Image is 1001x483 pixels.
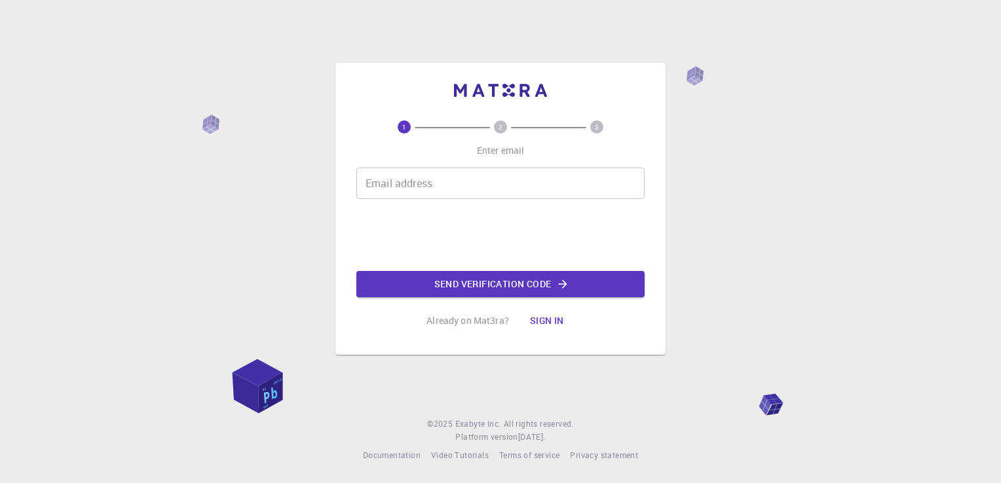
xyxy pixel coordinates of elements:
a: [DATE]. [518,431,546,444]
text: 2 [499,122,502,132]
span: [DATE] . [518,431,546,442]
a: Privacy statement [570,449,638,462]
button: Sign in [519,308,575,334]
a: Terms of service [499,449,559,462]
a: Video Tutorials [431,449,489,462]
span: Platform version [455,431,518,444]
span: Documentation [363,450,421,460]
a: Documentation [363,449,421,462]
span: Terms of service [499,450,559,460]
span: Exabyte Inc. [455,418,501,429]
p: Enter email [477,144,525,157]
iframe: reCAPTCHA [401,209,600,260]
text: 3 [595,122,599,132]
a: Exabyte Inc. [455,418,501,431]
span: Video Tutorials [431,450,489,460]
span: Privacy statement [570,450,638,460]
text: 1 [402,122,406,132]
span: © 2025 [427,418,455,431]
span: All rights reserved. [504,418,574,431]
p: Already on Mat3ra? [426,314,509,327]
button: Send verification code [356,271,645,297]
